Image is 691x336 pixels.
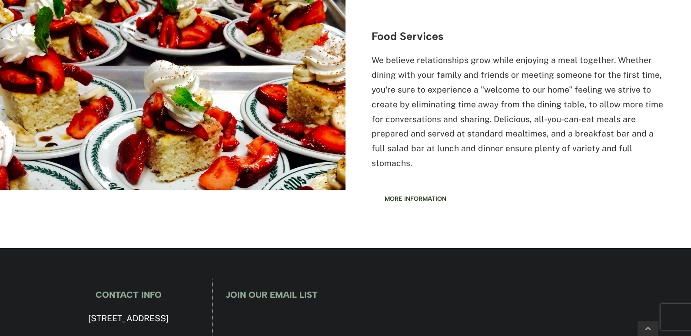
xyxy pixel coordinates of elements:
h4: CONTACT INFO [67,290,190,299]
p: [STREET_ADDRESS] [67,311,190,326]
h3: Food Services [372,30,665,42]
span: More information [385,195,446,203]
p: We believe relationships grow while enjoying a meal together. Whether dining with your family and... [372,53,665,171]
a: More information [372,189,459,209]
h4: JOIN OUR EMAIL LIST [226,290,624,299]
